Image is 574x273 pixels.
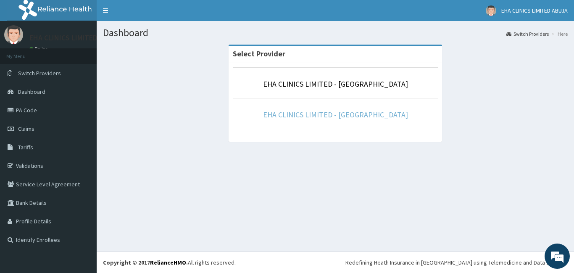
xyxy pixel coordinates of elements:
a: EHA CLINICS LIMITED - [GEOGRAPHIC_DATA] [263,110,408,119]
h1: Dashboard [103,27,568,38]
span: Dashboard [18,88,45,95]
span: Claims [18,125,34,133]
strong: Select Provider [233,49,285,58]
footer: All rights reserved. [97,252,574,273]
span: EHA CLINICS LIMITED ABUJA [501,7,568,14]
p: EHA CLINICS LIMITED ABUJA [29,34,120,42]
img: User Image [486,5,496,16]
a: Switch Providers [506,30,549,37]
li: Here [550,30,568,37]
a: EHA CLINICS LIMITED - [GEOGRAPHIC_DATA] [263,79,408,89]
strong: Copyright © 2017 . [103,259,188,266]
a: Online [29,46,50,52]
img: User Image [4,25,23,44]
div: Redefining Heath Insurance in [GEOGRAPHIC_DATA] using Telemedicine and Data Science! [345,258,568,267]
span: Tariffs [18,143,33,151]
span: Switch Providers [18,69,61,77]
a: RelianceHMO [150,259,186,266]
